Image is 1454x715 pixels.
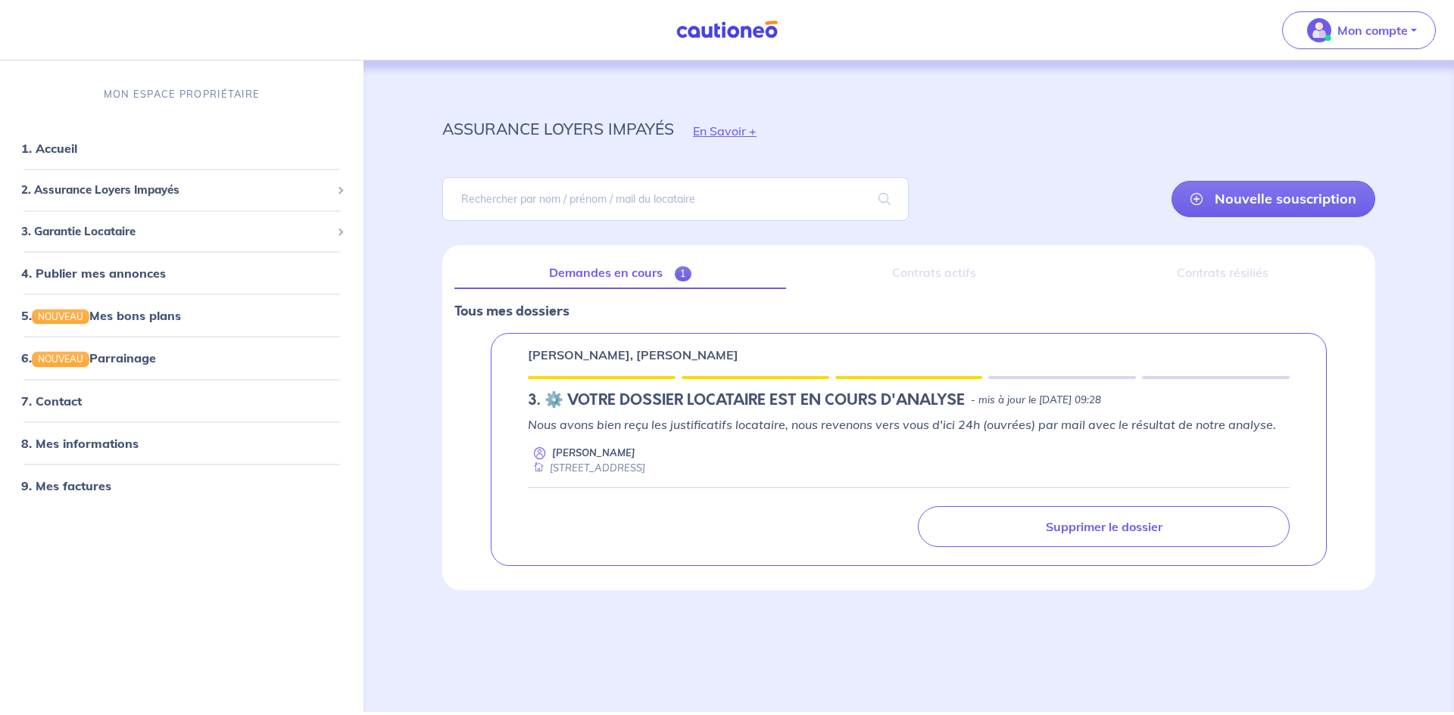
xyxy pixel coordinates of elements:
[6,133,357,163] div: 1. Accueil
[674,109,775,153] button: En Savoir +
[6,385,357,415] div: 7. Contact
[528,346,738,364] p: [PERSON_NAME], [PERSON_NAME]
[528,391,1290,409] div: state: DOCUMENTS-TO-EVALUATE, Context: NEW,CHOOSE-CERTIFICATE,RELATIONSHIP,LESSOR-DOCUMENTS
[6,427,357,458] div: 8. Mes informations
[6,216,357,246] div: 3. Garantie Locataire
[6,470,357,500] div: 9. Mes factures
[971,393,1101,408] p: - mis à jour le [DATE] 09:28
[21,435,139,450] a: 8. Mes informations
[454,301,1363,321] p: Tous mes dossiers
[552,446,635,460] p: [PERSON_NAME]
[21,477,111,493] a: 9. Mes factures
[1307,18,1331,42] img: illu_account_valid_menu.svg
[442,115,674,142] p: assurance loyers impayés
[104,87,260,101] p: MON ESPACE PROPRIÉTAIRE
[918,506,1290,547] a: Supprimer le dossier
[6,176,357,205] div: 2. Assurance Loyers Impayés
[442,177,909,221] input: Rechercher par nom / prénom / mail du locataire
[6,343,357,373] div: 6.NOUVEAUParrainage
[528,415,1290,434] p: Nous avons bien reçu les justificatifs locataire, nous revenons vers vous d'ici 24h (ouvrées) par...
[21,182,331,199] span: 2. Assurance Loyers Impayés
[6,300,357,331] div: 5.NOUVEAUMes bons plans
[528,461,645,475] div: [STREET_ADDRESS]
[1282,11,1436,49] button: illu_account_valid_menu.svgMon compte
[1172,181,1375,217] a: Nouvelle souscription
[21,393,82,408] a: 7. Contact
[21,141,77,156] a: 1. Accueil
[21,350,156,365] a: 6.NOUVEAUParrainage
[670,20,784,39] img: Cautioneo
[21,308,181,323] a: 5.NOUVEAUMes bons plans
[454,257,786,289] a: Demandes en cours1
[6,258,357,288] div: 4. Publier mes annonces
[21,266,166,281] a: 4. Publier mes annonces
[1337,21,1408,39] p: Mon compte
[1046,519,1162,534] p: Supprimer le dossier
[21,222,331,240] span: 3. Garantie Locataire
[528,391,965,409] h5: 3.︎ ⚙️ VOTRE DOSSIER LOCATAIRE EST EN COURS D'ANALYSE
[675,266,692,281] span: 1
[860,178,909,220] span: search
